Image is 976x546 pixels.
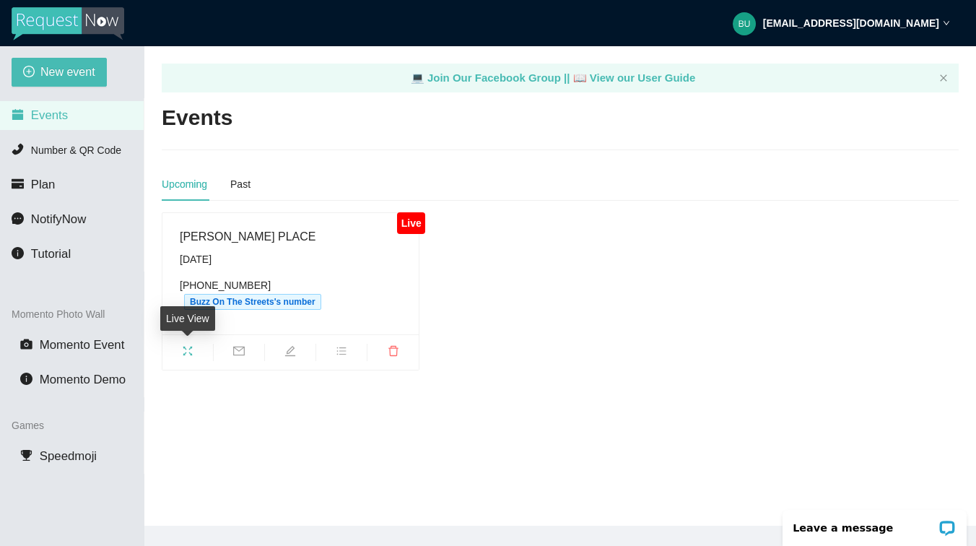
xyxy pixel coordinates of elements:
span: trophy [20,449,32,461]
span: message [12,212,24,225]
span: Plan [31,178,56,191]
span: fullscreen [162,345,213,361]
div: Live View [160,306,215,331]
div: [PERSON_NAME] PLACE [180,227,401,246]
img: 07662e4d09af7917c33746ef8cd57b33 [733,12,756,35]
span: plus-circle [23,66,35,79]
span: Momento Event [40,338,125,352]
span: close [939,74,948,82]
span: credit-card [12,178,24,190]
span: calendar [12,108,24,121]
div: Live [397,212,425,234]
span: info-circle [12,247,24,259]
span: Speedmoji [40,449,97,463]
span: bars [316,345,367,361]
span: Number & QR Code [31,144,121,156]
a: laptop Join Our Facebook Group || [411,71,573,84]
span: edit [265,345,315,361]
iframe: LiveChat chat widget [773,500,976,546]
span: laptop [573,71,587,84]
span: phone [12,143,24,155]
h2: Events [162,103,232,133]
img: RequestNow [12,7,124,40]
div: Upcoming [162,176,207,192]
button: plus-circleNew event [12,58,107,87]
button: close [939,74,948,83]
span: Tutorial [31,247,71,261]
span: NotifyNow [31,212,86,226]
strong: [EMAIL_ADDRESS][DOMAIN_NAME] [763,17,939,29]
div: [DATE] [180,251,401,267]
span: info-circle [20,373,32,385]
span: down [943,19,950,27]
div: Past [230,176,250,192]
span: mail [214,345,264,361]
span: camera [20,338,32,350]
span: Momento Demo [40,373,126,386]
span: New event [40,63,95,81]
span: delete [367,345,419,361]
div: [PHONE_NUMBER] [180,277,401,310]
span: Events [31,108,68,122]
span: laptop [411,71,424,84]
a: laptop View our User Guide [573,71,696,84]
span: Buzz On The Streets's number [184,294,321,310]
